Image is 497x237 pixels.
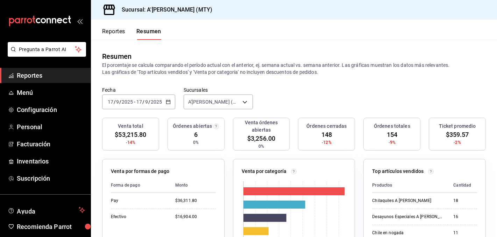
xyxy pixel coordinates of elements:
span: A'[PERSON_NAME] (MTY) [188,98,240,105]
th: Cantidad [448,178,477,193]
span: / [119,99,121,105]
span: Configuración [17,105,85,114]
label: Sucursales [184,88,253,92]
span: / [114,99,116,105]
input: -- [145,99,148,105]
button: Resumen [136,28,161,40]
p: Top artículos vendidos [372,168,424,175]
span: / [142,99,144,105]
div: Pay [111,198,164,204]
h3: Órdenes cerradas [306,123,347,130]
h3: Sucursal: A'[PERSON_NAME] (MTY) [116,6,212,14]
span: 154 [387,130,397,139]
th: Monto [170,178,216,193]
h3: Venta órdenes abiertas [236,119,287,134]
input: -- [107,99,114,105]
a: Pregunta a Parrot AI [5,51,86,58]
span: Reportes [17,71,85,80]
h3: Órdenes abiertas [173,123,212,130]
input: ---- [150,99,162,105]
input: -- [136,99,142,105]
div: $16,904.00 [175,214,216,220]
span: -9% [389,139,396,146]
span: -12% [322,139,332,146]
span: Suscripción [17,174,85,183]
th: Forma de pago [111,178,170,193]
div: navigation tabs [102,28,161,40]
span: 6 [194,130,198,139]
span: $53,215.80 [115,130,146,139]
div: Efectivo [111,214,164,220]
h3: Ticket promedio [439,123,476,130]
h3: Órdenes totales [374,123,410,130]
input: -- [116,99,119,105]
span: 0% [258,143,264,149]
div: $36,311.80 [175,198,216,204]
button: Reportes [102,28,125,40]
span: $3,256.00 [247,134,275,143]
span: -2% [454,139,461,146]
span: $359.57 [446,130,469,139]
label: Fecha [102,88,175,92]
span: / [148,99,150,105]
span: Ayuda [17,206,76,214]
p: El porcentaje se calcula comparando el período actual con el anterior, ej. semana actual vs. sema... [102,62,486,76]
div: Chile en nogada [372,230,442,236]
span: Facturación [17,139,85,149]
div: Resumen [102,51,132,62]
div: 18 [453,198,471,204]
span: Personal [17,122,85,132]
span: Inventarios [17,156,85,166]
span: Pregunta a Parrot AI [19,46,75,53]
button: open_drawer_menu [77,18,83,24]
button: Pregunta a Parrot AI [8,42,86,57]
div: 11 [453,230,471,236]
span: - [134,99,135,105]
span: 0% [193,139,199,146]
input: ---- [121,99,133,105]
th: Productos [372,178,448,193]
span: Recomienda Parrot [17,222,85,231]
h3: Venta total [118,123,143,130]
div: Desayunos Especiales A [PERSON_NAME] [372,214,442,220]
div: Chilaquiles A [PERSON_NAME] [372,198,442,204]
span: 148 [321,130,332,139]
span: -14% [126,139,136,146]
div: 16 [453,214,471,220]
span: Menú [17,88,85,97]
p: Venta por formas de pago [111,168,169,175]
p: Venta por categoría [242,168,287,175]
